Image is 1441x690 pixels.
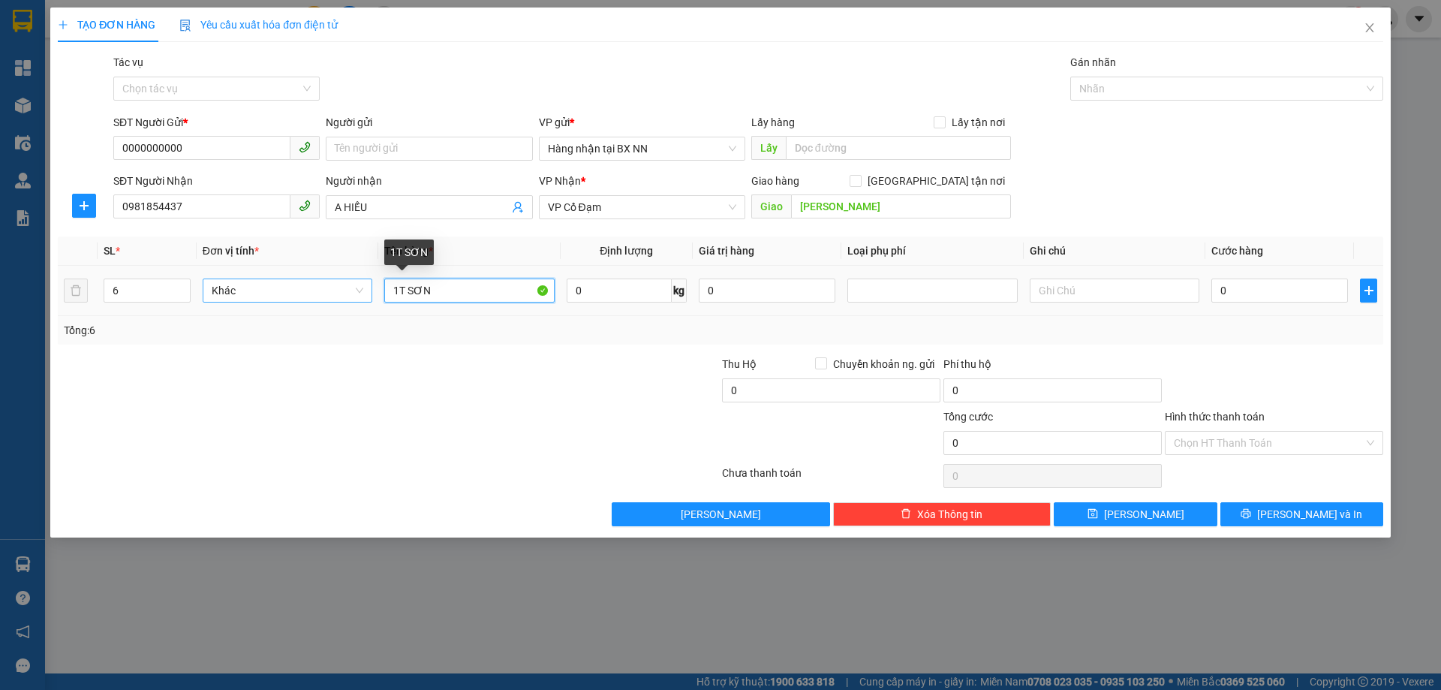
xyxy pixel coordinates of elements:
button: deleteXóa Thông tin [833,502,1051,526]
span: plus [58,20,68,30]
span: [GEOGRAPHIC_DATA] tận nơi [862,173,1011,189]
div: Người gửi [326,114,532,131]
input: 0 [699,279,835,303]
span: [PERSON_NAME] [681,506,761,523]
span: Decrease Value [173,291,190,302]
span: Increase Value [173,279,190,291]
img: icon [179,20,191,32]
span: Hàng nhận tại BX NN [548,137,736,160]
span: close [1364,22,1376,34]
div: 1T SƠN [384,240,434,265]
span: Đơn vị tính [203,245,259,257]
span: Giao hàng [751,175,799,187]
div: VP gửi [539,114,745,131]
div: SĐT Người Nhận [113,173,320,189]
span: Yêu cầu xuất hóa đơn điện tử [179,19,338,31]
th: Loại phụ phí [841,237,1023,266]
div: Người nhận [326,173,532,189]
label: Tác vụ [113,56,143,68]
button: delete [64,279,88,303]
span: user-add [512,201,524,213]
span: Lấy hàng [751,116,795,128]
div: Chưa thanh toán [720,465,942,491]
span: Chuyển khoản ng. gửi [827,356,940,372]
span: Thu Hộ [722,358,757,370]
span: kg [672,279,687,303]
div: Phí thu hộ [943,356,1162,378]
span: [PERSON_NAME] và In [1257,506,1362,523]
span: [PERSON_NAME] [1104,506,1184,523]
span: plus [73,200,95,212]
span: phone [299,200,311,212]
span: up [178,282,187,291]
span: phone [299,141,311,153]
input: VD: Bàn, Ghế [384,279,554,303]
label: Hình thức thanh toán [1165,411,1265,423]
button: printer[PERSON_NAME] và In [1220,502,1383,526]
span: VP Cổ Đạm [548,196,736,218]
span: Định lượng [600,245,653,257]
span: Xóa Thông tin [917,506,982,523]
div: SĐT Người Gửi [113,114,320,131]
span: Lấy [751,136,786,160]
button: [PERSON_NAME] [612,502,830,526]
span: Giao [751,194,791,218]
input: Dọc đường [786,136,1011,160]
div: Tổng: 6 [64,322,556,339]
span: Lấy tận nơi [946,114,1011,131]
button: plus [1360,279,1376,303]
button: save[PERSON_NAME] [1054,502,1217,526]
span: TẠO ĐƠN HÀNG [58,19,155,31]
span: Khác [212,279,363,302]
input: Ghi Chú [1030,279,1199,303]
span: down [178,292,187,301]
span: printer [1241,508,1251,520]
th: Ghi chú [1024,237,1205,266]
span: VP Nhận [539,175,581,187]
span: plus [1361,285,1376,297]
span: SL [104,245,116,257]
span: save [1088,508,1098,520]
span: Tổng cước [943,411,993,423]
button: Close [1349,8,1391,50]
input: Dọc đường [791,194,1011,218]
span: Giá trị hàng [699,245,754,257]
button: plus [72,194,96,218]
span: Cước hàng [1211,245,1263,257]
span: delete [901,508,911,520]
label: Gán nhãn [1070,56,1116,68]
